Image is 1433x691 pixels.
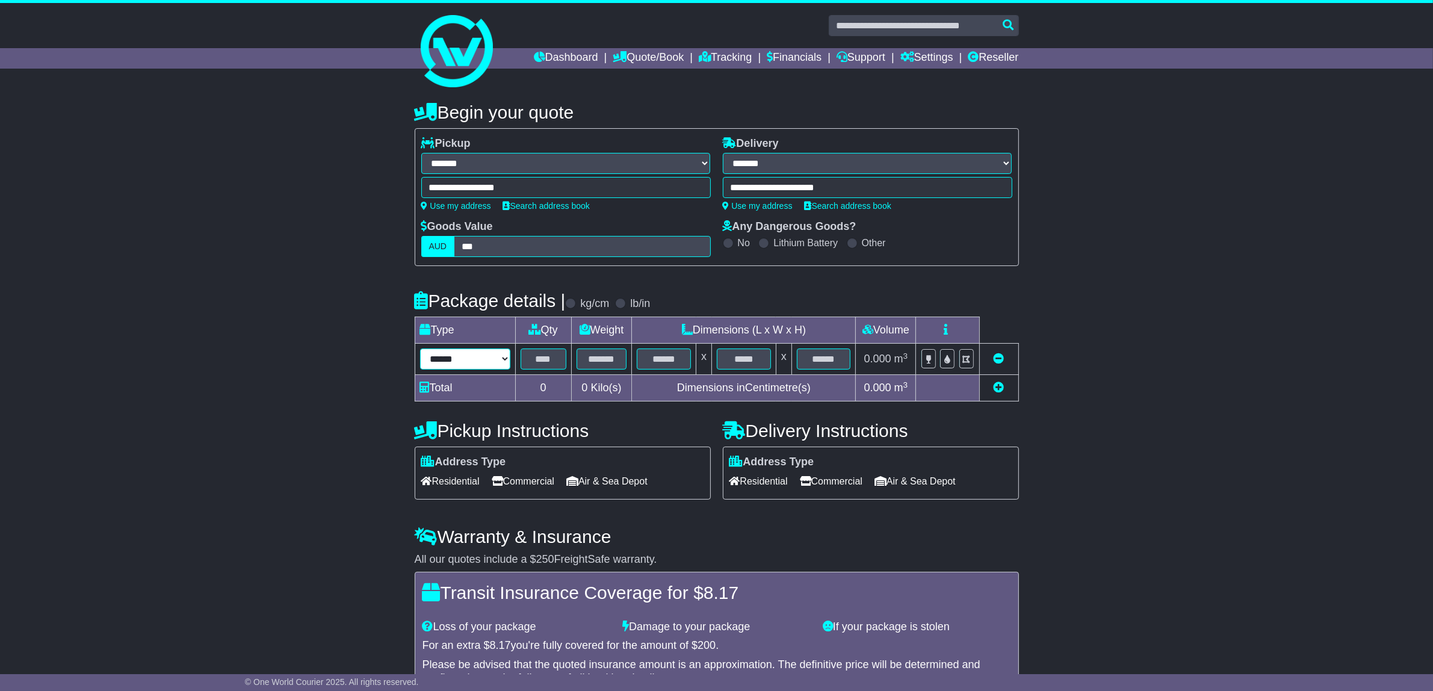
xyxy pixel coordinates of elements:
[862,237,886,249] label: Other
[696,344,712,375] td: x
[729,472,788,491] span: Residential
[994,353,1004,365] a: Remove this item
[515,375,571,401] td: 0
[864,382,891,394] span: 0.000
[903,352,908,361] sup: 3
[421,220,493,234] label: Goods Value
[630,297,650,311] label: lb/in
[415,102,1019,122] h4: Begin your quote
[738,237,750,249] label: No
[421,472,480,491] span: Residential
[776,344,791,375] td: x
[415,375,515,401] td: Total
[422,639,1011,652] div: For an extra $ you're fully covered for the amount of $ .
[837,48,885,69] a: Support
[903,380,908,389] sup: 3
[864,353,891,365] span: 0.000
[723,421,1019,441] h4: Delivery Instructions
[581,382,587,394] span: 0
[856,317,916,344] td: Volume
[894,353,908,365] span: m
[894,382,908,394] span: m
[817,621,1017,634] div: If your package is stolen
[416,621,617,634] div: Loss of your package
[632,317,856,344] td: Dimensions (L x W x H)
[704,583,738,603] span: 8.17
[422,658,1011,684] div: Please be advised that the quoted insurance amount is an approximation. The definitive price will...
[536,553,554,565] span: 250
[515,317,571,344] td: Qty
[723,201,793,211] a: Use my address
[415,317,515,344] td: Type
[729,456,814,469] label: Address Type
[421,236,455,257] label: AUD
[723,137,779,150] label: Delivery
[422,583,1011,603] h4: Transit Insurance Coverage for $
[571,317,632,344] td: Weight
[415,553,1019,566] div: All our quotes include a $ FreightSafe warranty.
[805,201,891,211] a: Search address book
[699,48,752,69] a: Tracking
[503,201,590,211] a: Search address book
[613,48,684,69] a: Quote/Book
[874,472,956,491] span: Air & Sea Depot
[698,639,716,651] span: 200
[490,639,511,651] span: 8.17
[421,137,471,150] label: Pickup
[534,48,598,69] a: Dashboard
[245,677,419,687] span: © One World Courier 2025. All rights reserved.
[994,382,1004,394] a: Add new item
[767,48,822,69] a: Financials
[968,48,1018,69] a: Reseller
[723,220,856,234] label: Any Dangerous Goods?
[415,291,566,311] h4: Package details |
[632,375,856,401] td: Dimensions in Centimetre(s)
[415,421,711,441] h4: Pickup Instructions
[421,201,491,211] a: Use my address
[580,297,609,311] label: kg/cm
[800,472,862,491] span: Commercial
[571,375,632,401] td: Kilo(s)
[900,48,953,69] a: Settings
[415,527,1019,547] h4: Warranty & Insurance
[421,456,506,469] label: Address Type
[773,237,838,249] label: Lithium Battery
[492,472,554,491] span: Commercial
[566,472,648,491] span: Air & Sea Depot
[616,621,817,634] div: Damage to your package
